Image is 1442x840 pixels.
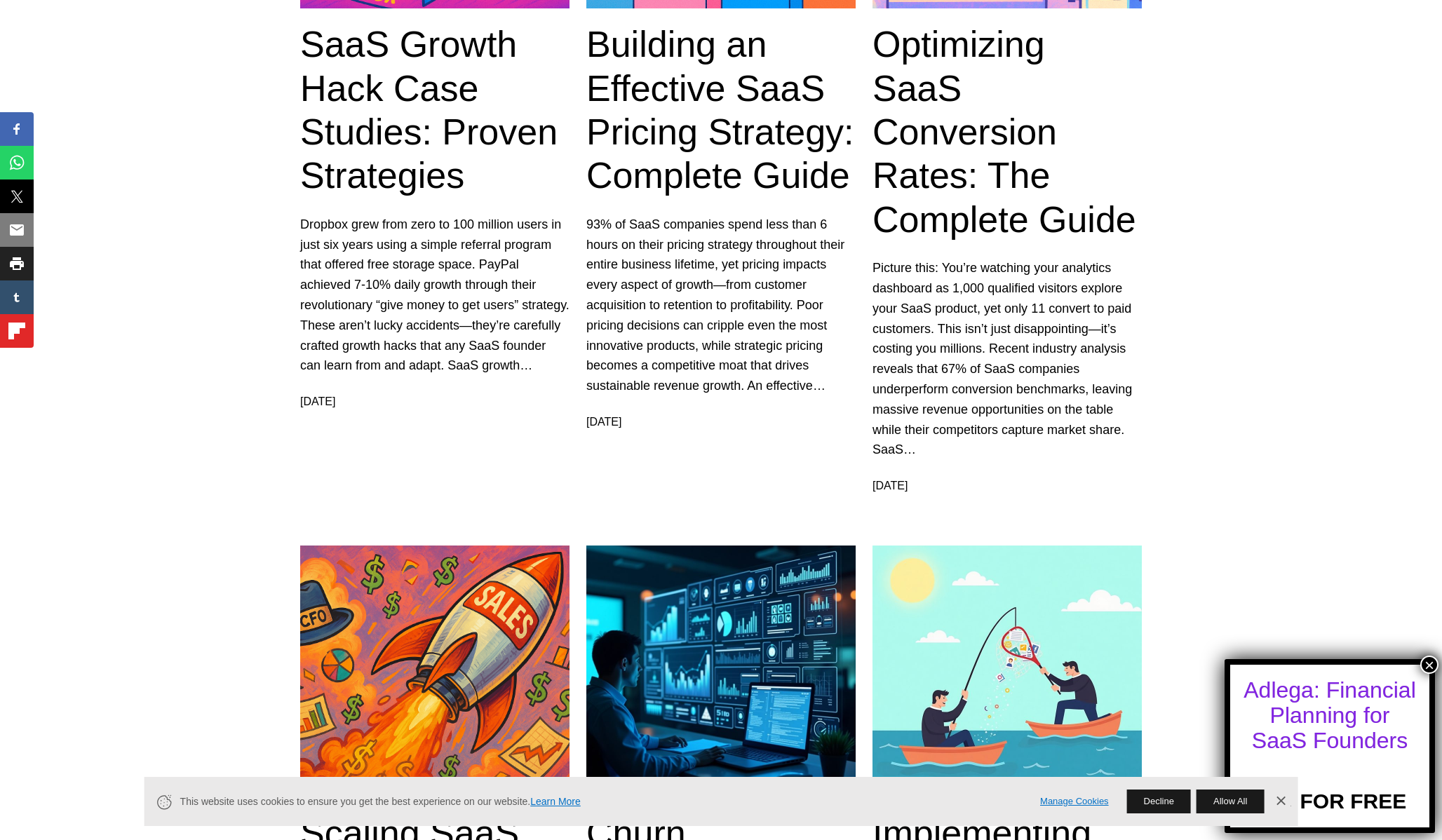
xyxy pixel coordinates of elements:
a: Building an Effective SaaS Pricing Strategy: Complete Guide [586,22,856,198]
span: This website uses cookies to ensure you get the best experience on our website. [180,794,1020,809]
a: SaaS Growth Hack Case Studies: Proven Strategies [300,22,570,198]
a: Learn More [530,796,581,807]
p: 93% of SaaS companies spend less than 6 hours on their pricing strategy throughout their entire b... [586,215,856,396]
a: TRY FOR FREE [1253,766,1406,813]
a: [DATE] [586,416,621,428]
button: Allow All [1197,790,1264,813]
p: Dropbox grew from zero to 100 million users in just six years using a simple referral program tha... [300,215,570,376]
a: Optimizing SaaS Conversion Rates: The Complete Guide [872,22,1142,241]
img: Churn Reduction Techniques for SaaS Companies [586,546,856,797]
a: [DATE] [872,480,908,492]
img: Scaling SaaS Sales Operations Without a CFO [300,546,570,797]
a: Dismiss Banner [1269,791,1291,812]
a: Manage Cookies [1040,794,1109,809]
button: Close [1420,656,1438,674]
a: [DATE] [300,395,335,407]
svg: Cookie Icon [156,793,173,811]
div: Adlega: Financial Planning for SaaS Founders [1243,677,1417,753]
img: Implementing Effective Content Marketing Strategies for SaaS [872,546,1142,797]
p: Picture this: You’re watching your analytics dashboard as 1,000 qualified visitors explore your S... [872,258,1142,460]
button: Decline [1127,790,1191,813]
